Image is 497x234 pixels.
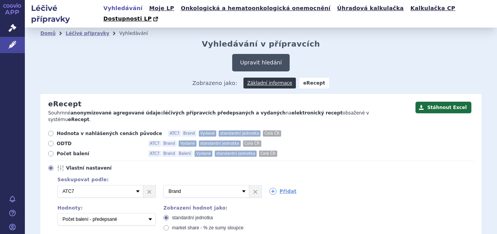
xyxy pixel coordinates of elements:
span: Vydané [199,130,216,137]
button: Upravit hledání [232,54,289,71]
a: Základní informace [243,78,296,88]
strong: léčivých přípravcích předepsaných a vydaných [163,110,286,116]
span: Brand [162,140,177,147]
strong: elektronický recept [292,110,343,116]
span: Vlastní nastavení [66,165,151,171]
span: Hodnota v nahlášených cenách původce [57,130,162,137]
span: Vydané [195,151,212,157]
div: 2 [50,185,474,198]
div: Hodnoty: [57,205,156,211]
button: Stáhnout Excel [415,102,471,113]
h2: Léčivé přípravky [25,3,101,24]
a: Dostupnosti LP [101,14,162,24]
div: Seskupovat podle: [50,177,474,182]
a: Moje LP [147,3,176,14]
span: Celá ČR [263,130,281,137]
div: Zobrazení hodnot jako: [163,205,262,211]
span: Brand [182,130,196,137]
h2: eRecept [48,100,82,108]
a: Úhradová kalkulačka [335,3,406,14]
strong: anonymizované agregované údaje [71,110,161,116]
a: Přidat [269,188,297,195]
span: ATC7 [148,151,161,157]
span: standardní jednotka [172,215,213,220]
span: Dostupnosti LP [103,16,152,22]
p: Souhrnné o na obsažené v systému . [48,110,412,123]
span: Celá ČR [243,140,261,147]
span: ATC7 [148,140,161,147]
span: Vydané [179,140,196,147]
li: Vyhledávání [119,28,158,39]
a: Vyhledávání [101,3,145,14]
span: Zobrazeno jako: [192,78,237,88]
a: × [143,185,155,197]
a: Léčivé přípravky [66,31,109,36]
h2: Vyhledávání v přípravcích [202,39,320,49]
strong: eRecept [68,117,89,122]
a: Onkologická a hematoonkologická onemocnění [179,3,333,14]
a: × [249,185,261,197]
span: Celá ČR [259,151,277,157]
span: Počet balení [57,151,142,157]
span: standardní jednotka [215,151,257,157]
span: standardní jednotka [199,140,241,147]
span: ODTD [57,140,142,147]
span: Balení [177,151,193,157]
span: market share - % ze sumy sloupce [172,225,243,231]
a: Domů [40,31,56,36]
a: Kalkulačka CP [408,3,458,14]
strong: eRecept [299,78,329,88]
span: ATC7 [168,130,181,137]
span: standardní jednotka [219,130,261,137]
span: Brand [162,151,177,157]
